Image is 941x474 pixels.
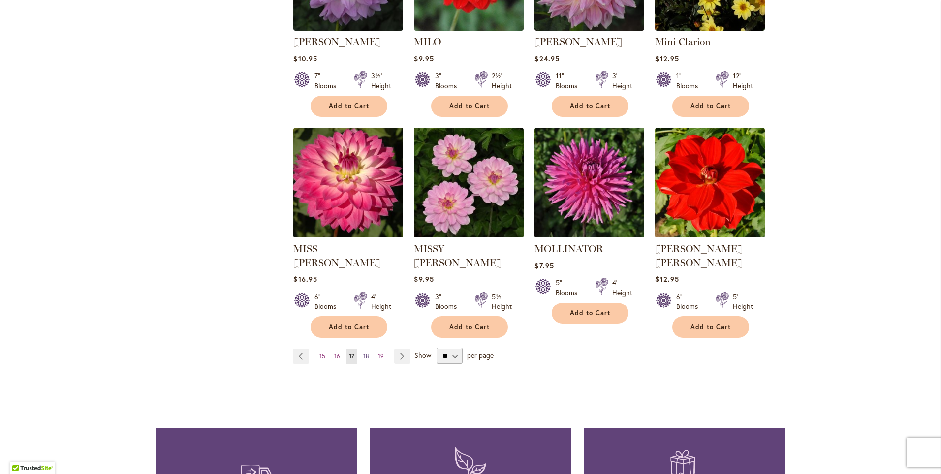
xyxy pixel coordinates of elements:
a: Mini Clarion [655,23,765,33]
div: 5' Height [733,292,753,311]
a: MILO [414,36,441,48]
div: 7" Blooms [314,71,342,91]
a: 19 [376,349,386,364]
span: Add to Cart [570,102,610,110]
div: 6" Blooms [676,292,704,311]
iframe: Launch Accessibility Center [7,439,35,467]
span: $12.95 [655,274,679,284]
a: MISSY [PERSON_NAME] [414,243,502,269]
div: 3" Blooms [435,292,463,311]
a: MISSY SUE [414,230,524,239]
div: 11" Blooms [556,71,583,91]
span: $9.95 [414,274,434,284]
div: 2½' Height [492,71,512,91]
div: 1" Blooms [676,71,704,91]
a: 18 [361,349,372,364]
div: 3½' Height [371,71,391,91]
button: Add to Cart [311,96,387,117]
span: 17 [349,352,354,360]
a: [PERSON_NAME] [534,36,622,48]
span: Add to Cart [570,309,610,317]
a: Mini Clarion [655,36,711,48]
img: MOLLINATOR [534,128,644,237]
span: Add to Cart [329,323,369,331]
a: MOLLINATOR [534,243,603,255]
a: [PERSON_NAME] [293,36,381,48]
div: 3" Blooms [435,71,463,91]
a: MOLLINATOR [534,230,644,239]
a: Mingus Philip Sr [534,23,644,33]
span: 19 [378,352,384,360]
span: Add to Cart [329,102,369,110]
div: 4' Height [371,292,391,311]
span: $10.95 [293,54,317,63]
span: Add to Cart [690,323,731,331]
span: $7.95 [534,261,554,270]
a: 15 [317,349,328,364]
img: MOLLY ANN [655,128,765,237]
a: MOLLY ANN [655,230,765,239]
div: 4' Height [612,278,632,298]
button: Add to Cart [552,96,628,117]
div: 5½' Height [492,292,512,311]
span: per page [467,350,494,360]
a: MILO [414,23,524,33]
span: $16.95 [293,274,317,284]
span: 18 [363,352,369,360]
span: Show [414,350,431,360]
span: 16 [334,352,340,360]
span: Add to Cart [449,323,490,331]
img: MISSY SUE [414,128,524,237]
span: 15 [319,352,325,360]
span: $9.95 [414,54,434,63]
button: Add to Cart [552,303,628,324]
span: Add to Cart [449,102,490,110]
button: Add to Cart [672,316,749,338]
img: MISS DELILAH [293,128,403,237]
a: MIKAYLA MIRANDA [293,23,403,33]
div: 12" Height [733,71,753,91]
span: Add to Cart [690,102,731,110]
a: MISS DELILAH [293,230,403,239]
button: Add to Cart [431,96,508,117]
span: $24.95 [534,54,559,63]
button: Add to Cart [311,316,387,338]
a: MISS [PERSON_NAME] [293,243,381,269]
a: 16 [332,349,343,364]
div: 6" Blooms [314,292,342,311]
button: Add to Cart [672,96,749,117]
button: Add to Cart [431,316,508,338]
div: 3' Height [612,71,632,91]
a: [PERSON_NAME] [PERSON_NAME] [655,243,743,269]
div: 5" Blooms [556,278,583,298]
span: $12.95 [655,54,679,63]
